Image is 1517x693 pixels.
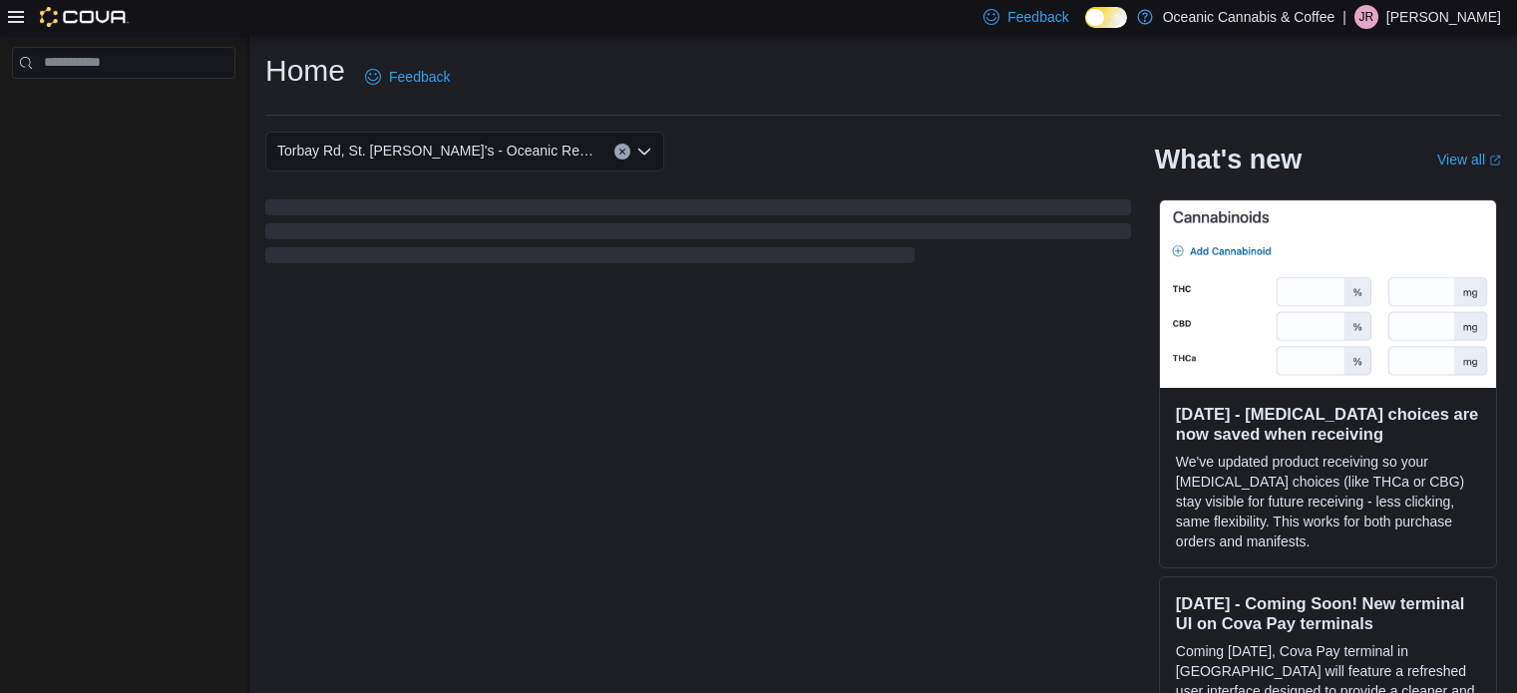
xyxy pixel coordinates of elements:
span: JR [1359,5,1374,29]
p: Oceanic Cannabis & Coffee [1163,5,1335,29]
span: Feedback [1007,7,1068,27]
button: Open list of options [636,144,652,160]
span: Loading [265,203,1131,267]
div: Jeremy Rumbolt [1354,5,1378,29]
h2: What's new [1155,144,1302,175]
span: Feedback [389,67,450,87]
span: Torbay Rd, St. [PERSON_NAME]'s - Oceanic Releaf [277,139,594,163]
svg: External link [1489,155,1501,167]
p: We've updated product receiving so your [MEDICAL_DATA] choices (like THCa or CBG) stay visible fo... [1176,452,1480,551]
span: Dark Mode [1085,28,1086,29]
a: Feedback [357,57,458,97]
a: View allExternal link [1437,152,1501,168]
button: Clear input [614,144,630,160]
img: Cova [40,7,129,27]
nav: Complex example [12,83,235,131]
h1: Home [265,51,345,91]
input: Dark Mode [1085,7,1127,28]
p: [PERSON_NAME] [1386,5,1501,29]
h3: [DATE] - Coming Soon! New terminal UI on Cova Pay terminals [1176,593,1480,633]
h3: [DATE] - [MEDICAL_DATA] choices are now saved when receiving [1176,404,1480,444]
p: | [1342,5,1346,29]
